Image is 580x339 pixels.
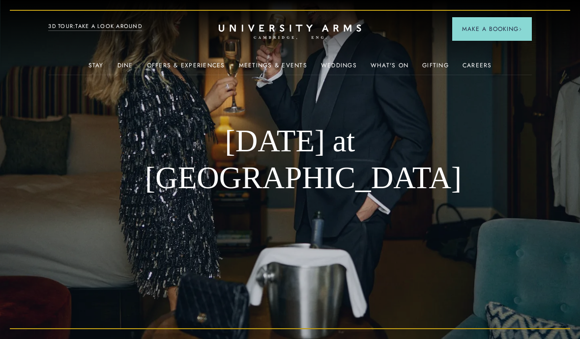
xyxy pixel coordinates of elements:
a: Meetings & Events [239,62,307,75]
a: Careers [463,62,492,75]
a: Offers & Experiences [147,62,225,75]
button: Make a BookingArrow icon [452,17,532,41]
h1: [DATE] at [GEOGRAPHIC_DATA] [145,123,435,197]
a: Dine [117,62,133,75]
a: 3D TOUR:TAKE A LOOK AROUND [48,22,142,31]
a: Home [219,25,361,40]
a: Weddings [321,62,357,75]
img: Arrow icon [519,28,522,31]
a: What's On [371,62,408,75]
span: Make a Booking [462,25,522,33]
a: Stay [88,62,104,75]
a: Gifting [422,62,449,75]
